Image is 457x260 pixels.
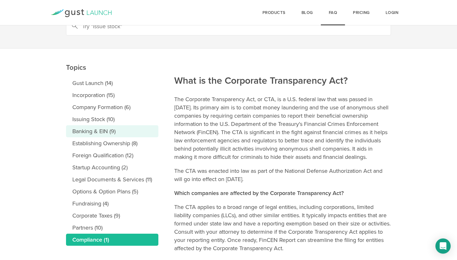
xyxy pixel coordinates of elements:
a: Banking & EIN (9) [66,125,158,137]
a: Options & Option Plans (5) [66,185,158,198]
p: The CTA was enacted into law as part of the National Defense Authorization Act and will go into e... [174,167,391,183]
a: Gust Launch (14) [66,77,158,89]
a: Legal Documents & Services (11) [66,173,158,185]
h2: What is the Corporate Transparency Act? [174,32,391,87]
div: Open Intercom Messenger [435,238,451,254]
p: The CTA applies to a broad range of legal entities, including corporations, limited liability com... [174,203,391,252]
a: Incorporation (15) [66,89,158,101]
a: Establishing Ownership (8) [66,137,158,149]
a: Foreign Qualification (12) [66,149,158,161]
strong: Which companies are affected by the Corporate Transparency Act? [174,190,344,197]
a: Company Formation (6) [66,101,158,113]
a: Corporate Taxes (9) [66,210,158,222]
h2: Topics [66,18,158,74]
a: Issuing Stock (10) [66,113,158,125]
a: Compliance (1) [66,234,158,246]
a: Startup Accounting (2) [66,161,158,173]
a: Partners (10) [66,222,158,234]
input: Try "Issue stock" [66,17,391,36]
p: The Corporate Transparency Act, or CTA, is a U.S. federal law that was passed in [DATE]. Its prim... [174,95,391,161]
a: Fundraising (4) [66,198,158,210]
